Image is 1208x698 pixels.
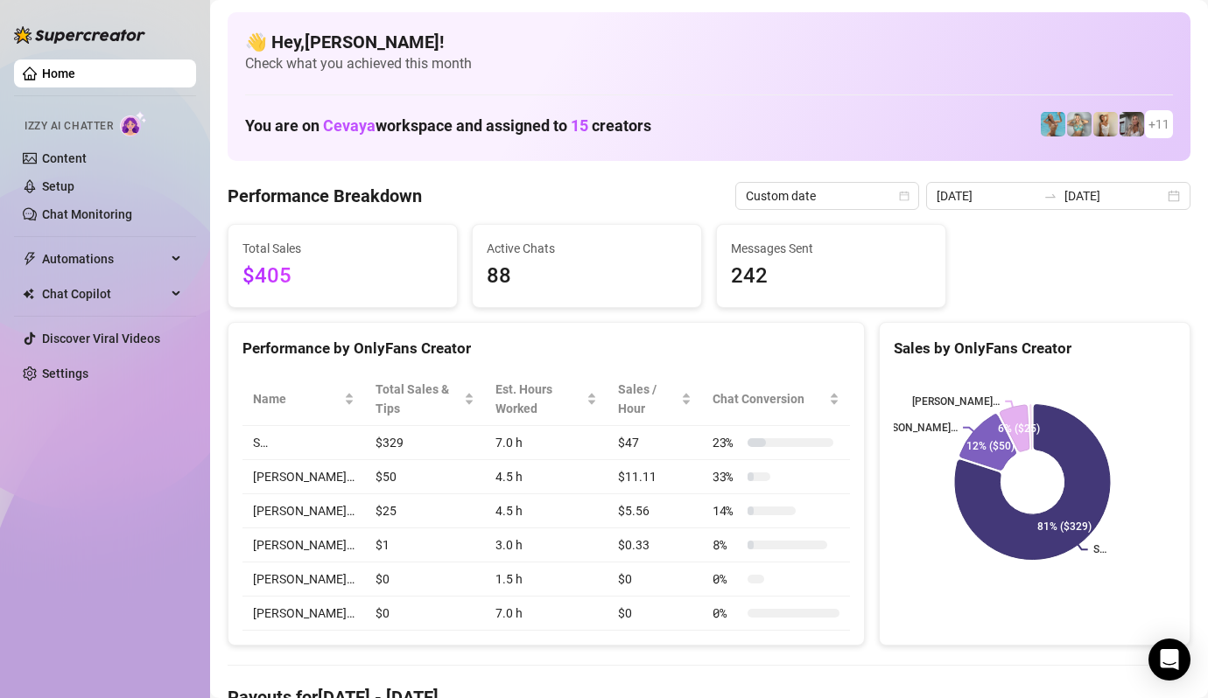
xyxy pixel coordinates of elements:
[713,389,825,408] span: Chat Conversion
[376,380,460,418] span: Total Sales & Tips
[899,191,910,201] span: calendar
[1041,112,1065,136] img: Dominis
[365,373,485,426] th: Total Sales & Tips
[228,184,422,208] h4: Performance Breakdown
[242,426,365,460] td: S…
[485,528,608,562] td: 3.0 h
[242,597,365,631] td: [PERSON_NAME]…
[365,426,485,460] td: $329
[702,373,850,426] th: Chat Conversion
[608,426,702,460] td: $47
[242,373,365,426] th: Name
[912,395,1000,408] text: [PERSON_NAME]…
[242,562,365,597] td: [PERSON_NAME]…
[42,179,74,193] a: Setup
[485,597,608,631] td: 7.0 h
[937,186,1036,206] input: Start date
[242,260,443,293] span: $405
[713,569,741,589] span: 0 %
[245,30,1173,54] h4: 👋 Hey, [PERSON_NAME] !
[242,528,365,562] td: [PERSON_NAME]…
[495,380,583,418] div: Est. Hours Worked
[42,332,160,346] a: Discover Viral Videos
[242,494,365,528] td: [PERSON_NAME]…
[323,116,376,135] span: Cevaya
[365,460,485,494] td: $50
[713,604,741,623] span: 0 %
[1148,115,1169,134] span: + 11
[365,528,485,562] td: $1
[608,562,702,597] td: $0
[731,239,931,258] span: Messages Sent
[608,373,702,426] th: Sales / Hour
[746,183,909,209] span: Custom date
[1064,186,1164,206] input: End date
[608,460,702,494] td: $11.11
[245,116,651,136] h1: You are on workspace and assigned to creators
[618,380,678,418] span: Sales / Hour
[1093,112,1118,136] img: Megan
[242,460,365,494] td: [PERSON_NAME]…
[23,252,37,266] span: thunderbolt
[870,422,958,434] text: [PERSON_NAME]…
[253,389,341,408] span: Name
[608,597,702,631] td: $0
[713,433,741,452] span: 23 %
[365,562,485,597] td: $0
[608,494,702,528] td: $5.56
[1120,112,1144,136] img: Natalia
[365,597,485,631] td: $0
[485,426,608,460] td: 7.0 h
[42,366,88,380] a: Settings
[1043,189,1057,203] span: to
[242,337,850,360] div: Performance by OnlyFans Creator
[42,151,87,165] a: Content
[242,239,443,258] span: Total Sales
[487,239,687,258] span: Active Chats
[42,245,166,273] span: Automations
[14,26,145,44] img: logo-BBDzfeDw.svg
[485,460,608,494] td: 4.5 h
[42,207,132,221] a: Chat Monitoring
[608,528,702,562] td: $0.33
[1093,543,1106,555] text: S…
[1043,189,1057,203] span: swap-right
[487,260,687,293] span: 88
[42,280,166,308] span: Chat Copilot
[120,111,147,136] img: AI Chatter
[1067,112,1092,136] img: Olivia
[713,535,741,555] span: 8 %
[25,118,113,135] span: Izzy AI Chatter
[713,467,741,486] span: 33 %
[485,562,608,597] td: 1.5 h
[23,288,34,300] img: Chat Copilot
[42,66,75,80] a: Home
[713,501,741,520] span: 14 %
[485,494,608,528] td: 4.5 h
[245,54,1173,73] span: Check what you achieved this month
[365,494,485,528] td: $25
[1148,639,1190,681] div: Open Intercom Messenger
[571,116,588,135] span: 15
[731,260,931,293] span: 242
[894,337,1176,360] div: Sales by OnlyFans Creator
